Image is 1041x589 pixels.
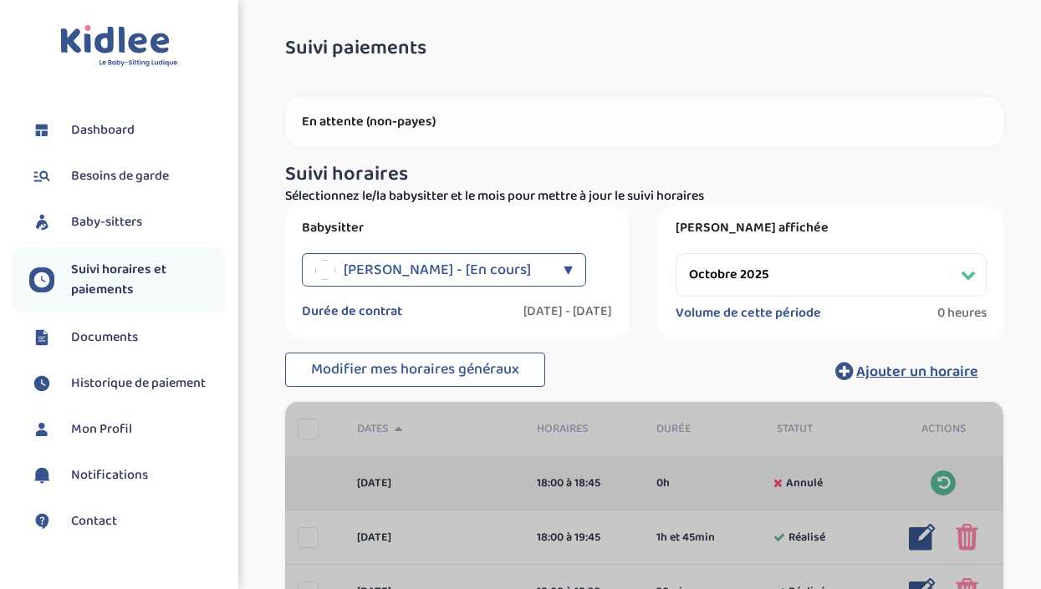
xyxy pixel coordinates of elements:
span: Contact [71,511,117,531]
label: Durée de contrat [302,303,402,320]
img: suivihoraire.svg [29,267,54,292]
label: [DATE] - [DATE] [523,303,612,320]
span: Modifier mes horaires généraux [311,358,519,381]
span: Suivi paiements [285,38,426,59]
p: En attente (non-payes) [302,114,987,130]
a: Baby-sitters [29,210,226,235]
img: contact.svg [29,509,54,534]
a: Documents [29,325,226,350]
button: Ajouter un horaire [810,353,1003,389]
img: documents.svg [29,325,54,350]
a: Notifications [29,463,226,488]
span: Ajouter un horaire [856,360,978,383]
a: Historique de paiement [29,371,226,396]
h3: Suivi horaires [285,164,1003,185]
span: Documents [71,328,138,348]
img: suivihoraire.svg [29,371,54,396]
span: 0 heures [937,305,987,322]
span: Baby-sitters [71,212,142,232]
a: Dashboard [29,118,226,143]
a: Mon Profil [29,417,226,442]
label: Volume de cette période [676,305,821,322]
a: Besoins de garde [29,164,226,189]
span: Mon Profil [71,419,132,439]
div: ▼ [564,253,573,287]
img: babysitters.svg [29,210,54,235]
label: [PERSON_NAME] affichée [676,220,987,236]
span: Notifications [71,465,148,485]
img: dashboard.svg [29,118,54,143]
p: Sélectionnez le/la babysitter et le mois pour mettre à jour le suivi horaires [285,186,1003,206]
span: Dashboard [71,120,135,140]
label: Babysitter [302,220,613,236]
img: besoin.svg [29,164,54,189]
img: profil.svg [29,417,54,442]
a: Suivi horaires et paiements [29,260,226,300]
img: logo.svg [60,25,178,68]
button: Modifier mes horaires généraux [285,353,545,388]
span: Suivi horaires et paiements [71,260,226,300]
span: [PERSON_NAME] - [En cours] [344,253,531,287]
a: Contact [29,509,226,534]
img: notification.svg [29,463,54,488]
span: Besoins de garde [71,166,169,186]
span: Historique de paiement [71,373,206,394]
